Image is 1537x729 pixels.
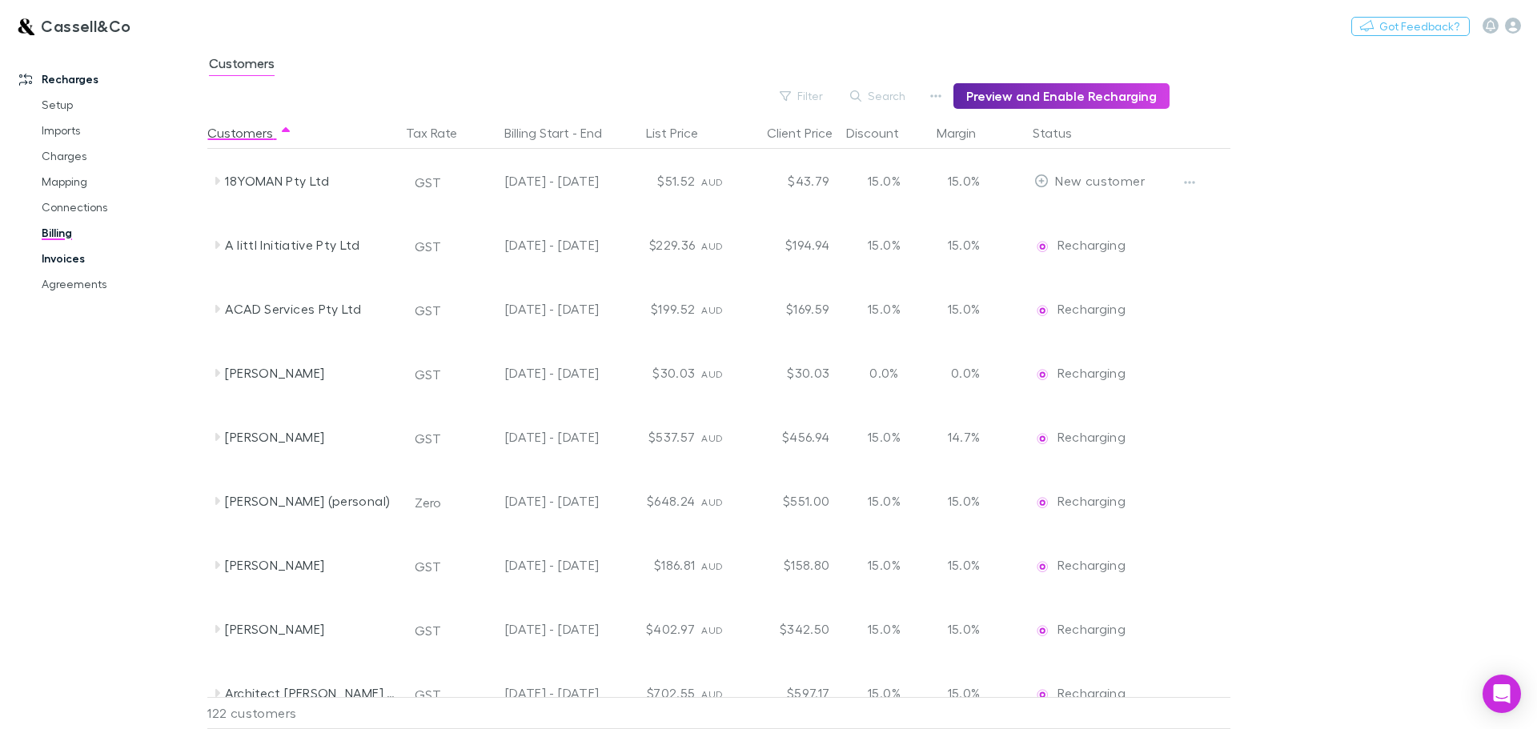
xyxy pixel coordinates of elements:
div: [DATE] - [DATE] [468,277,599,341]
div: [PERSON_NAME] (personal)Zero[DATE] - [DATE]$648.24AUD$551.0015.0%15.0%EditRechargingRecharging [207,469,1238,533]
button: List Price [646,117,717,149]
div: [PERSON_NAME] [225,341,395,405]
span: Recharging [1057,301,1126,316]
div: [DATE] - [DATE] [468,661,599,725]
div: [DATE] - [DATE] [468,405,599,469]
div: [DATE] - [DATE] [468,469,599,533]
div: 15.0% [836,213,932,277]
div: Architect [PERSON_NAME] Pty LtdGST[DATE] - [DATE]$702.55AUD$597.1715.0%15.0%EditRechargingRecharging [207,661,1238,725]
div: 18YOMAN Pty Ltd [225,149,395,213]
a: Invoices [26,246,216,271]
span: AUD [701,304,723,316]
div: [PERSON_NAME] (personal) [225,469,395,533]
a: Setup [26,92,216,118]
button: GST [407,234,448,259]
div: [PERSON_NAME]GST[DATE] - [DATE]$402.97AUD$342.5015.0%15.0%EditRechargingRecharging [207,597,1238,661]
button: Client Price [767,117,852,149]
button: Status [1033,117,1091,149]
p: 15.0% [938,299,980,318]
button: Discount [846,117,918,149]
span: Recharging [1057,557,1126,572]
p: 15.0% [938,491,980,511]
div: [PERSON_NAME] [225,533,395,597]
div: $158.80 [740,533,836,597]
p: 0.0% [938,363,980,383]
img: Recharging [1034,623,1050,639]
button: Got Feedback? [1351,17,1470,36]
div: A littl Initiative Pty LtdGST[DATE] - [DATE]$229.36AUD$194.9415.0%15.0%EditRechargingRecharging [207,213,1238,277]
div: $702.55 [605,661,701,725]
div: ACAD Services Pty Ltd [225,277,395,341]
img: Recharging [1034,687,1050,703]
div: $648.24 [605,469,701,533]
div: $537.57 [605,405,701,469]
div: 0.0% [836,341,932,405]
div: [PERSON_NAME] [225,597,395,661]
button: GST [407,426,448,451]
div: $30.03 [605,341,701,405]
div: 15.0% [836,533,932,597]
div: Architect [PERSON_NAME] Pty Ltd [225,661,395,725]
a: Mapping [26,169,216,194]
p: 14.7% [938,427,980,447]
p: 15.0% [938,555,980,575]
span: Recharging [1057,493,1126,508]
img: Recharging [1034,559,1050,575]
div: $456.94 [740,405,836,469]
span: Recharging [1057,429,1126,444]
span: Recharging [1057,237,1126,252]
img: Recharging [1034,302,1050,318]
a: Recharges [3,66,216,92]
div: [PERSON_NAME]GST[DATE] - [DATE]$186.81AUD$158.8015.0%15.0%EditRechargingRecharging [207,533,1238,597]
div: 15.0% [836,469,932,533]
span: AUD [701,432,723,444]
button: Billing Start - End [504,117,621,149]
p: 15.0% [938,683,980,703]
div: 122 customers [207,697,399,729]
div: 15.0% [836,405,932,469]
button: Tax Rate [406,117,476,149]
a: Billing [26,220,216,246]
div: [DATE] - [DATE] [468,213,599,277]
button: GST [407,682,448,707]
span: Recharging [1057,685,1126,700]
div: ACAD Services Pty LtdGST[DATE] - [DATE]$199.52AUD$169.5915.0%15.0%EditRechargingRecharging [207,277,1238,341]
img: Recharging [1034,367,1050,383]
div: $199.52 [605,277,701,341]
a: Charges [26,143,216,169]
a: Agreements [26,271,216,297]
button: Zero [407,490,448,515]
span: AUD [701,240,723,252]
button: Preview and Enable Recharging [953,83,1170,109]
span: Recharging [1057,365,1126,380]
div: $194.94 [740,213,836,277]
p: 15.0% [938,235,980,254]
div: [PERSON_NAME]GST[DATE] - [DATE]$537.57AUD$456.9415.0%14.7%EditRechargingRecharging [207,405,1238,469]
span: AUD [701,624,723,636]
img: Recharging [1034,431,1050,447]
div: 15.0% [836,277,932,341]
div: A littl Initiative Pty Ltd [225,213,395,277]
button: GST [407,618,448,643]
button: Filter [772,86,833,106]
img: Cassell&Co's Logo [16,16,34,35]
div: [DATE] - [DATE] [468,597,599,661]
div: $342.50 [740,597,836,661]
div: $43.79 [740,149,836,213]
div: 18YOMAN Pty LtdGST[DATE] - [DATE]$51.52AUD$43.7915.0%15.0%EditNew customer [207,149,1238,213]
button: Customers [207,117,292,149]
div: Open Intercom Messenger [1483,675,1521,713]
p: 15.0% [938,171,980,190]
div: [PERSON_NAME]GST[DATE] - [DATE]$30.03AUD$30.030.0%0.0%EditRechargingRecharging [207,341,1238,405]
span: New customer [1055,173,1144,188]
div: 15.0% [836,661,932,725]
div: $402.97 [605,597,701,661]
button: GST [407,170,448,195]
button: Search [842,86,915,106]
span: AUD [701,176,723,188]
button: GST [407,362,448,387]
